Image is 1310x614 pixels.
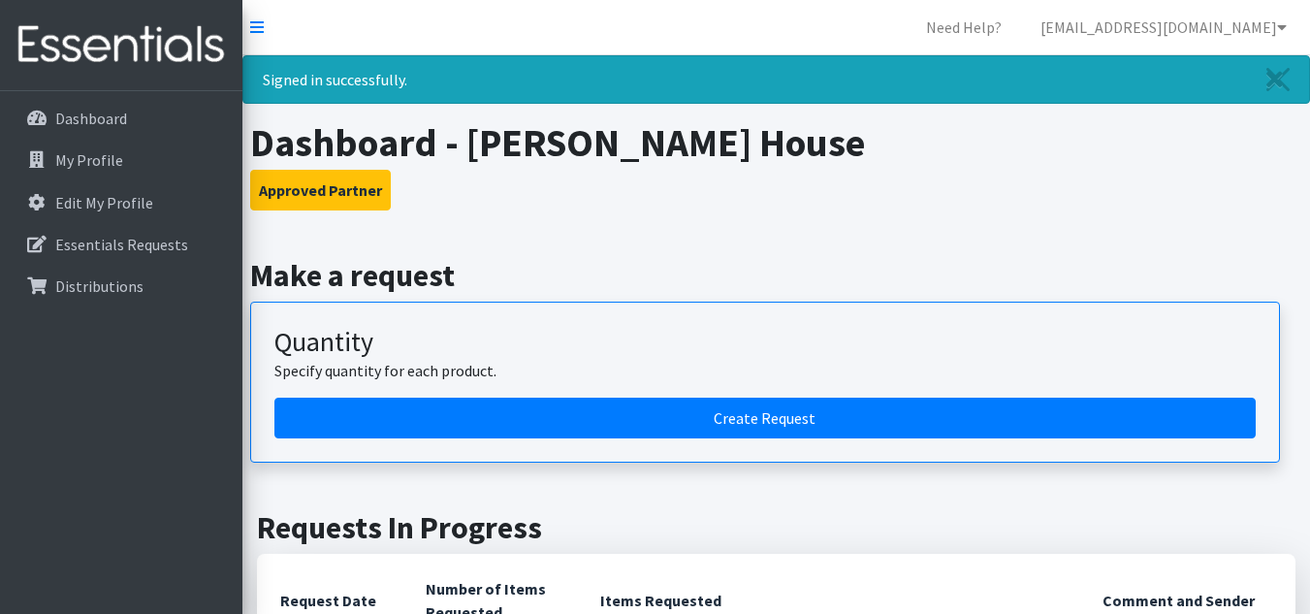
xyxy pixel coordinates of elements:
a: Create a request by quantity [274,398,1256,438]
a: [EMAIL_ADDRESS][DOMAIN_NAME] [1025,8,1302,47]
p: Distributions [55,276,144,296]
a: Need Help? [911,8,1017,47]
div: Signed in successfully. [242,55,1310,104]
a: Dashboard [8,99,235,138]
p: Essentials Requests [55,235,188,254]
h2: Make a request [250,257,1303,294]
p: Specify quantity for each product. [274,359,1256,382]
button: Approved Partner [250,170,391,210]
a: Essentials Requests [8,225,235,264]
h2: Requests In Progress [257,509,1295,546]
p: Edit My Profile [55,193,153,212]
p: My Profile [55,150,123,170]
img: HumanEssentials [8,13,235,78]
p: Dashboard [55,109,127,128]
h3: Quantity [274,326,1256,359]
a: Edit My Profile [8,183,235,222]
h1: Dashboard - [PERSON_NAME] House [250,119,1303,166]
a: My Profile [8,141,235,179]
a: Close [1247,56,1309,103]
a: Distributions [8,267,235,306]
